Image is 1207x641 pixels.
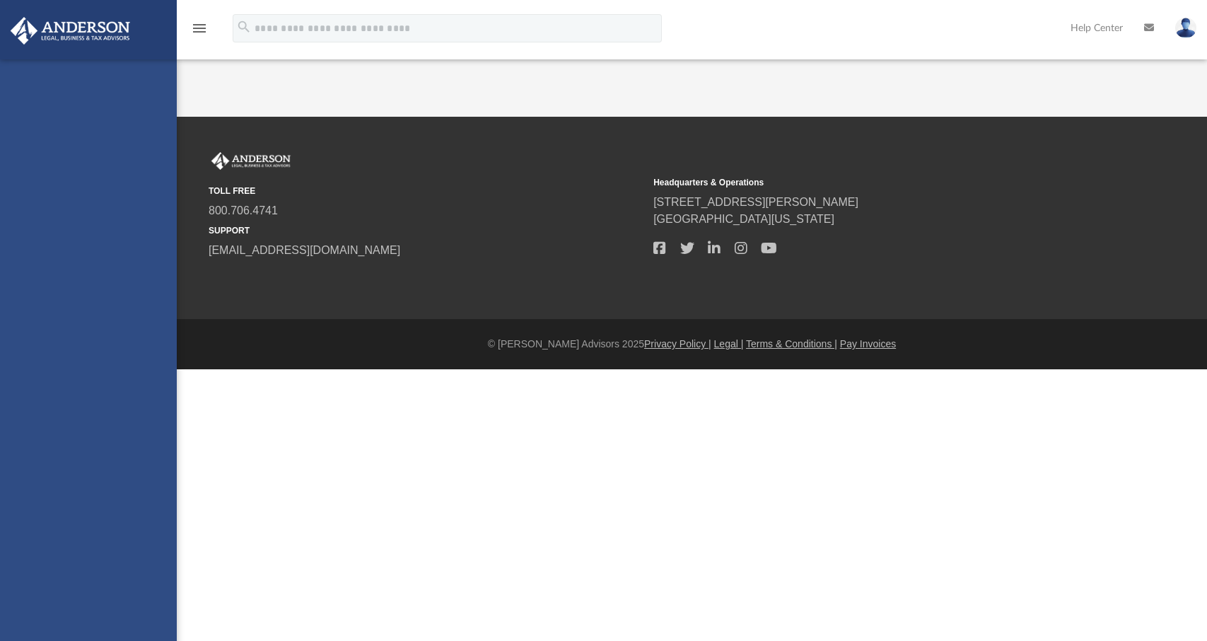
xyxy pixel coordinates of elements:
[746,338,837,350] a: Terms & Conditions |
[6,17,134,45] img: Anderson Advisors Platinum Portal
[236,19,252,35] i: search
[209,244,400,256] a: [EMAIL_ADDRESS][DOMAIN_NAME]
[177,337,1207,352] div: © [PERSON_NAME] Advisors 2025
[644,338,711,350] a: Privacy Policy |
[209,152,293,171] img: Anderson Advisors Platinum Portal
[1175,18,1196,38] img: User Pic
[209,204,278,216] a: 800.706.4741
[653,196,858,208] a: [STREET_ADDRESS][PERSON_NAME]
[191,27,208,37] a: menu
[209,185,643,197] small: TOLL FREE
[191,20,208,37] i: menu
[209,224,643,237] small: SUPPORT
[714,338,744,350] a: Legal |
[653,213,834,225] a: [GEOGRAPHIC_DATA][US_STATE]
[653,176,1088,189] small: Headquarters & Operations
[840,338,896,350] a: Pay Invoices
